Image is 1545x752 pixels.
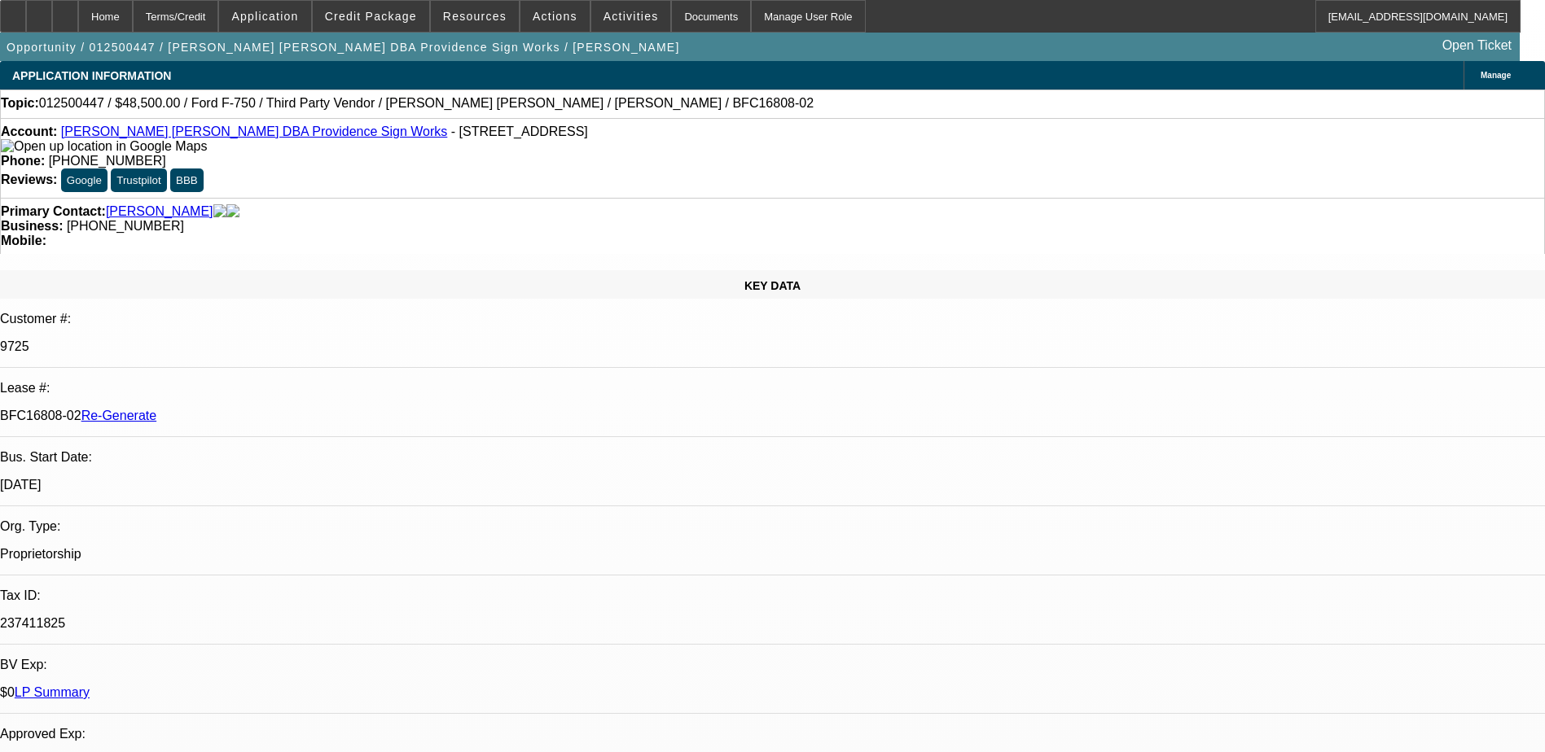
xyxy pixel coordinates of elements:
[15,685,90,699] a: LP Summary
[226,204,239,219] img: linkedin-icon.png
[1436,32,1518,59] a: Open Ticket
[591,1,671,32] button: Activities
[1,204,106,219] strong: Primary Contact:
[81,409,157,422] a: Re-Generate
[170,168,204,192] button: BBB
[431,1,519,32] button: Resources
[1,154,45,168] strong: Phone:
[1,234,46,247] strong: Mobile:
[1,173,57,186] strong: Reviews:
[1481,71,1511,80] span: Manage
[1,139,207,154] img: Open up location in Google Maps
[106,204,213,219] a: [PERSON_NAME]
[1,96,39,111] strong: Topic:
[67,219,184,233] span: [PHONE_NUMBER]
[533,10,577,23] span: Actions
[443,10,507,23] span: Resources
[111,168,166,192] button: Trustpilot
[7,41,680,54] span: Opportunity / 012500447 / [PERSON_NAME] [PERSON_NAME] DBA Providence Sign Works / [PERSON_NAME]
[213,204,226,219] img: facebook-icon.png
[61,125,448,138] a: [PERSON_NAME] [PERSON_NAME] DBA Providence Sign Works
[49,154,166,168] span: [PHONE_NUMBER]
[1,125,57,138] strong: Account:
[1,219,63,233] strong: Business:
[325,10,417,23] span: Credit Package
[520,1,590,32] button: Actions
[604,10,659,23] span: Activities
[61,168,108,192] button: Google
[219,1,310,32] button: Application
[313,1,429,32] button: Credit Package
[39,96,814,111] span: 012500447 / $48,500.00 / Ford F-750 / Third Party Vendor / [PERSON_NAME] [PERSON_NAME] / [PERSON_...
[744,279,801,292] span: KEY DATA
[12,69,171,82] span: APPLICATION INFORMATION
[1,139,207,153] a: View Google Maps
[231,10,298,23] span: Application
[451,125,588,138] span: - [STREET_ADDRESS]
